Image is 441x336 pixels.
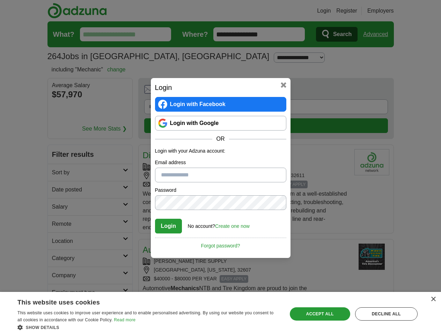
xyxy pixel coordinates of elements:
div: Show details [17,324,279,331]
div: Accept all [290,307,350,321]
p: Login with your Adzuna account: [155,147,286,155]
div: Close [431,297,436,302]
span: Show details [26,325,59,330]
a: Login with Google [155,116,286,131]
div: No account? [188,218,250,230]
a: Create one now [215,223,250,229]
label: Password [155,187,286,194]
span: This website uses cookies to improve user experience and to enable personalised advertising. By u... [17,310,273,322]
label: Email address [155,159,286,166]
a: Read more, opens a new window [114,317,135,322]
button: Login [155,219,182,233]
a: Login with Facebook [155,97,286,112]
div: This website uses cookies [17,296,262,307]
div: Decline all [355,307,418,321]
h2: Login [155,82,286,93]
span: OR [212,135,229,143]
a: Forgot password? [155,238,286,250]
